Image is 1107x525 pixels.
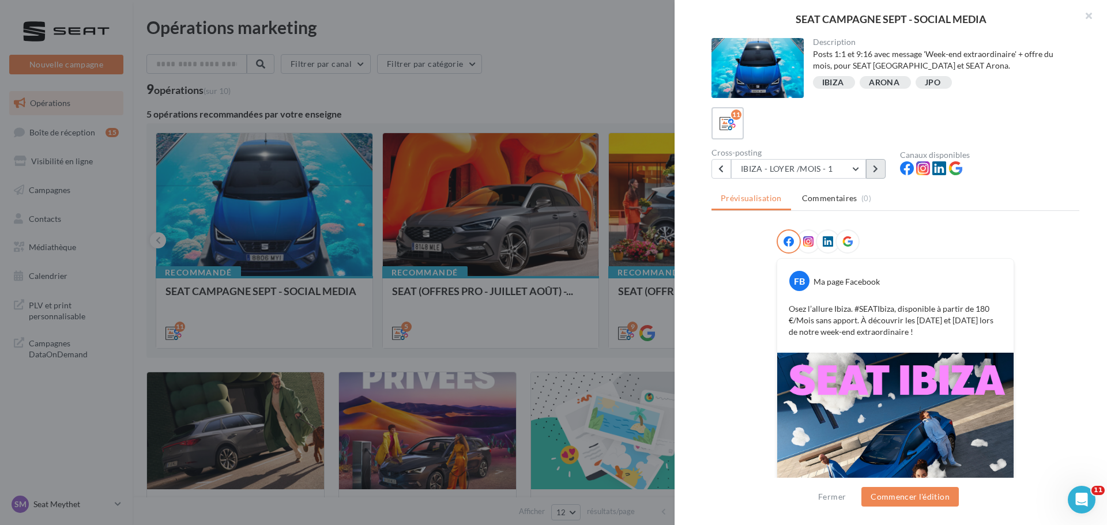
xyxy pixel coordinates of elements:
[693,14,1089,24] div: SEAT CAMPAGNE SEPT - SOCIAL MEDIA
[814,276,880,288] div: Ma page Facebook
[814,490,850,504] button: Fermer
[861,194,871,203] span: (0)
[813,48,1071,71] div: Posts 1:1 et 9:16 avec message 'Week-end extraordinaire' + offre du mois, pour SEAT [GEOGRAPHIC_D...
[861,487,959,507] button: Commencer l'édition
[1068,486,1095,513] iframe: Intercom live chat
[731,159,866,179] button: IBIZA - LOYER /MOIS - 1
[813,38,1071,46] div: Description
[711,149,891,157] div: Cross-posting
[789,303,1002,338] p: Osez l’allure Ibiza. #SEATIbiza, disponible à partir de 180 €/Mois sans apport. À découvrir les [...
[731,109,741,120] div: 11
[802,192,857,204] span: Commentaires
[789,271,809,291] div: FB
[822,78,844,87] div: IBIZA
[869,78,899,87] div: ARONA
[1091,486,1105,495] span: 11
[925,78,940,87] div: JPO
[900,151,1079,159] div: Canaux disponibles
